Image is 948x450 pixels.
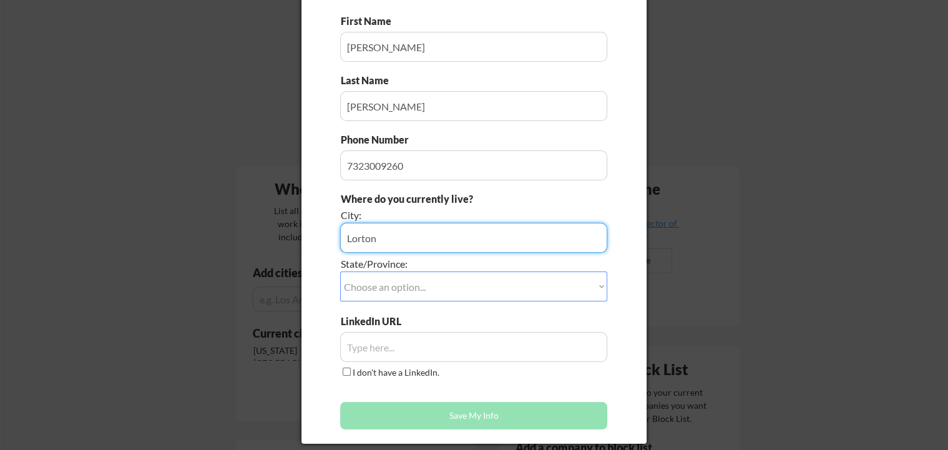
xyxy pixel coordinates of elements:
[340,223,607,253] input: e.g. Los Angeles
[340,332,607,362] input: Type here...
[341,14,401,28] div: First Name
[340,32,607,62] input: Type here...
[340,91,607,121] input: Type here...
[353,367,439,378] label: I don't have a LinkedIn.
[341,74,401,87] div: Last Name
[341,315,434,328] div: LinkedIn URL
[340,150,607,180] input: Type here...
[341,208,537,222] div: City:
[340,402,607,429] button: Save My Info
[341,133,416,147] div: Phone Number
[341,257,537,271] div: State/Province:
[341,192,537,206] div: Where do you currently live?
